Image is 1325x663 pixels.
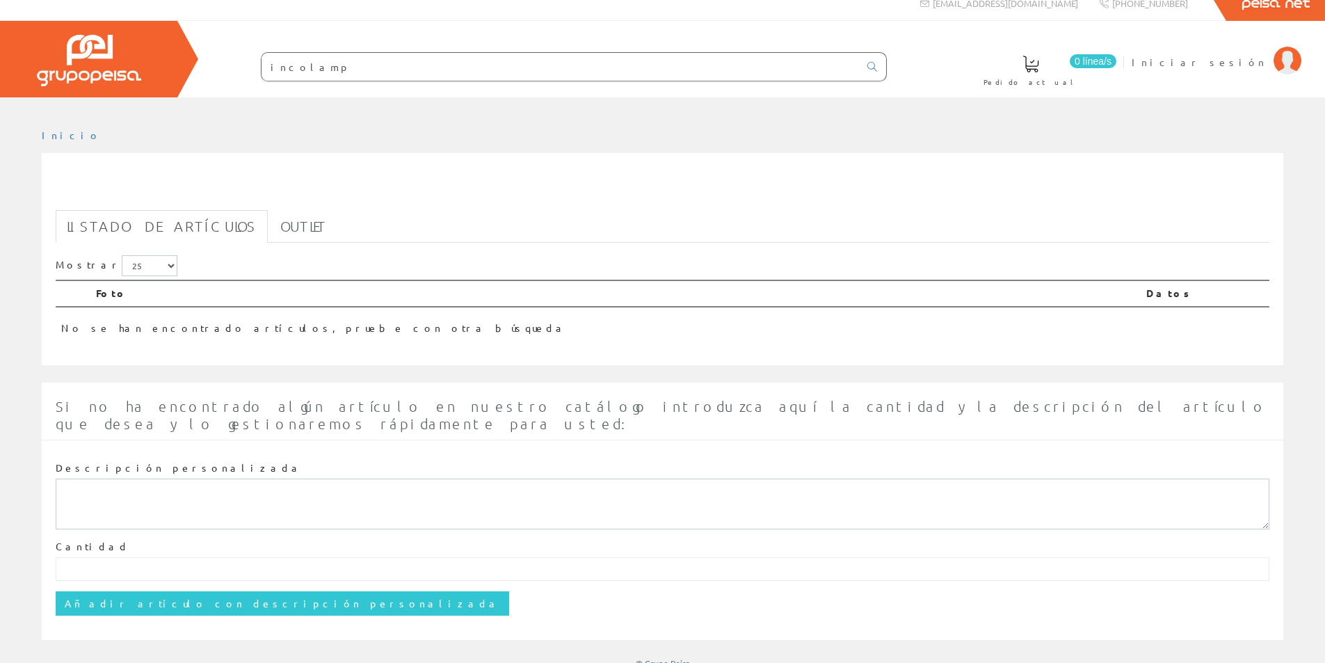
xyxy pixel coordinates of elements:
h1: incolamp [56,175,1269,203]
input: Añadir artículo con descripción personalizada [56,591,509,615]
th: Datos [1141,280,1269,307]
a: Outlet [269,210,338,243]
span: Pedido actual [983,75,1078,89]
span: 0 línea/s [1070,54,1116,68]
select: Mostrar [122,255,177,276]
td: No se han encontrado artículos, pruebe con otra búsqueda [56,307,1141,341]
span: Si no ha encontrado algún artículo en nuestro catálogo introduzca aquí la cantidad y la descripci... [56,398,1267,432]
img: Grupo Peisa [37,35,141,86]
a: Listado de artículos [56,210,268,243]
label: Mostrar [56,255,177,276]
span: Iniciar sesión [1132,55,1267,69]
a: Iniciar sesión [1132,44,1301,57]
label: Descripción personalizada [56,461,303,475]
th: Foto [90,280,1141,307]
a: Inicio [42,129,101,141]
input: Buscar ... [262,53,859,81]
label: Cantidad [56,540,129,554]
